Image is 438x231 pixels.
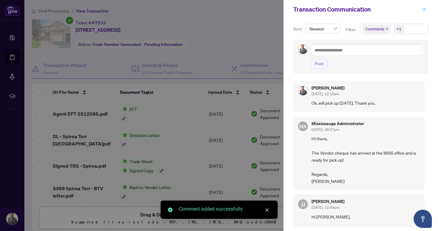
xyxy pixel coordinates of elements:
[179,205,270,213] div: Comment added successfully
[309,24,337,33] span: Newest
[312,199,344,204] h5: [PERSON_NAME]
[168,208,173,212] span: check-circle
[312,86,344,90] h5: [PERSON_NAME]
[312,135,420,185] span: Hi there, The Vendor cheque has arrived at the MISS office and is ready for pick up! Regards, [PE...
[312,205,339,210] span: [DATE], 12:49pm
[386,27,389,30] span: close
[363,25,390,33] span: Comments
[264,207,270,213] a: Close
[299,123,307,130] span: MA
[265,208,269,212] span: close
[365,26,384,32] span: Comments
[312,100,420,107] span: Ok, will pick up [DATE]. Thank you.
[312,92,339,96] span: [DATE], 12:16am
[414,210,432,228] button: Open asap
[312,127,339,132] span: [DATE], 06:27pm
[312,121,364,126] h5: Mississauga Administrator
[293,5,420,14] div: Transaction Communication
[397,26,401,32] div: +1
[298,86,308,95] img: Profile Icon
[311,58,328,69] button: Post
[301,200,305,208] span: JJ
[298,45,308,54] img: Profile Icon
[422,7,426,12] span: close
[346,26,357,33] p: Filter:
[293,26,303,32] p: Sort:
